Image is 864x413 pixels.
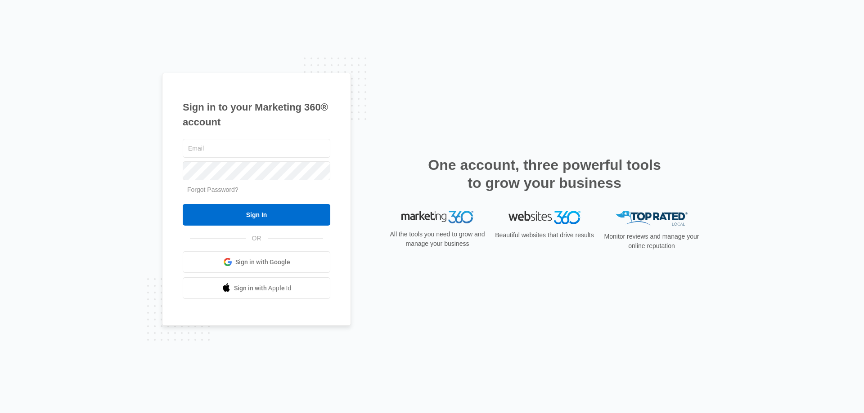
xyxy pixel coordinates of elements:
[235,258,290,267] span: Sign in with Google
[601,232,702,251] p: Monitor reviews and manage your online reputation
[183,204,330,226] input: Sign In
[401,211,473,223] img: Marketing 360
[183,251,330,273] a: Sign in with Google
[187,186,238,193] a: Forgot Password?
[425,156,664,192] h2: One account, three powerful tools to grow your business
[234,284,292,293] span: Sign in with Apple Id
[246,234,268,243] span: OR
[387,230,488,249] p: All the tools you need to grow and manage your business
[183,277,330,299] a: Sign in with Apple Id
[494,231,595,240] p: Beautiful websites that drive results
[183,100,330,129] h1: Sign in to your Marketing 360® account
[183,139,330,158] input: Email
[616,211,688,226] img: Top Rated Local
[508,211,580,224] img: Websites 360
